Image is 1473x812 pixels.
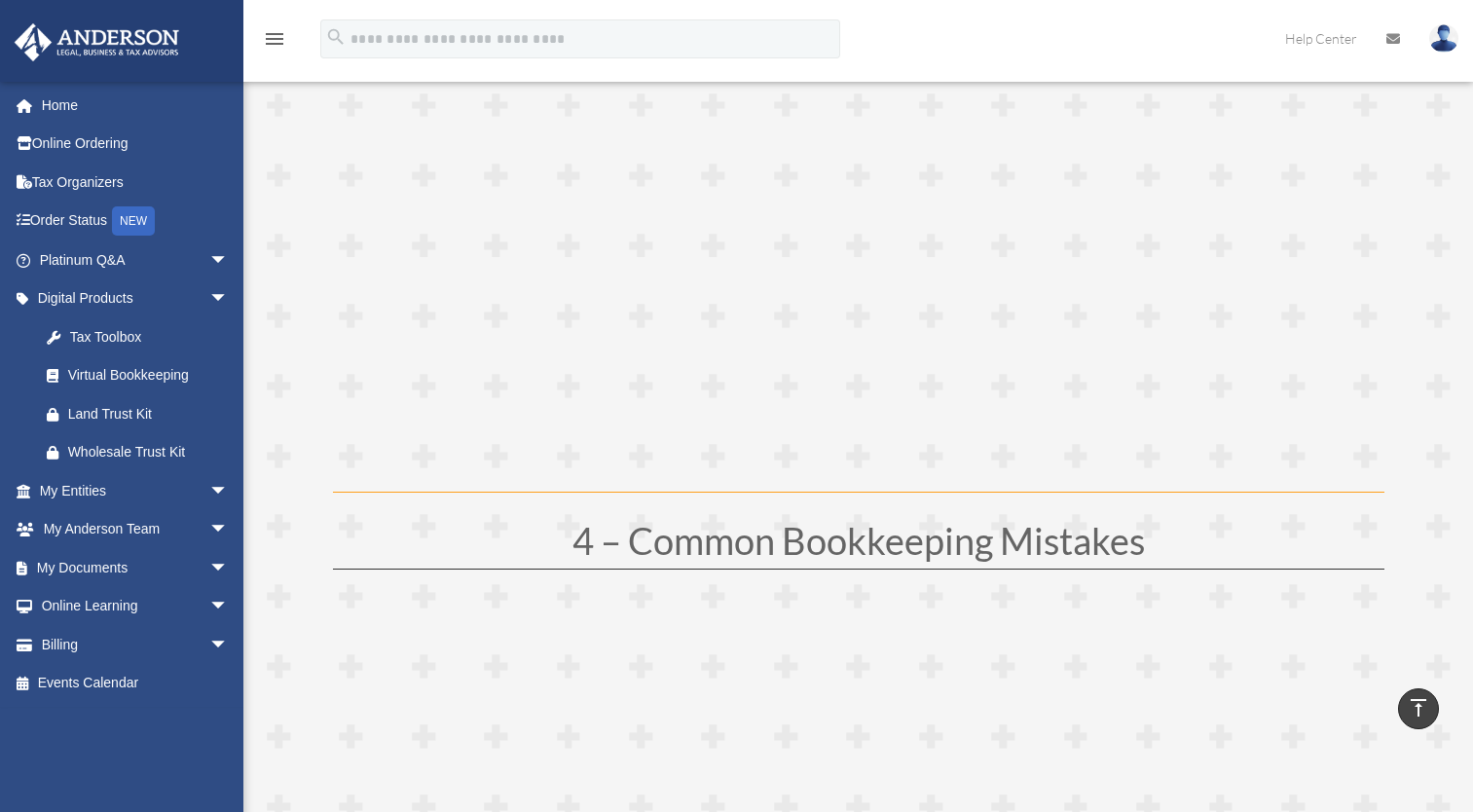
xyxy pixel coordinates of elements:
[14,163,258,202] a: Tax Organizers
[27,433,258,472] a: Wholesale Trust Kit
[209,240,248,280] span: arrow_drop_down
[209,510,248,550] span: arrow_drop_down
[68,440,234,464] div: Wholesale Trust Kit
[14,202,258,241] a: Order StatusNEW
[9,23,185,61] img: Anderson Advisors Platinum Portal
[14,125,258,164] a: Online Ordering
[27,317,258,356] a: Tax Toolbox
[27,356,248,395] a: Virtual Bookkeeping
[209,548,248,588] span: arrow_drop_down
[14,86,258,125] a: Home
[14,510,258,549] a: My Anderson Teamarrow_drop_down
[209,587,248,627] span: arrow_drop_down
[333,522,1384,569] h1: 4 – Common Bookkeeping Mistakes
[1407,696,1430,720] i: vertical_align_top
[14,587,258,626] a: Online Learningarrow_drop_down
[1398,688,1439,729] a: vertical_align_top
[209,625,248,665] span: arrow_drop_down
[1429,24,1458,53] img: User Pic
[325,26,347,48] i: search
[263,27,286,51] i: menu
[14,664,258,703] a: Events Calendar
[112,206,155,236] div: NEW
[27,394,258,433] a: Land Trust Kit
[263,34,286,51] a: menu
[14,279,258,318] a: Digital Productsarrow_drop_down
[68,325,234,350] div: Tax Toolbox
[14,240,258,279] a: Platinum Q&Aarrow_drop_down
[14,625,258,664] a: Billingarrow_drop_down
[14,548,258,587] a: My Documentsarrow_drop_down
[68,402,234,426] div: Land Trust Kit
[209,279,248,319] span: arrow_drop_down
[68,363,224,388] div: Virtual Bookkeeping
[14,471,258,510] a: My Entitiesarrow_drop_down
[209,471,248,511] span: arrow_drop_down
